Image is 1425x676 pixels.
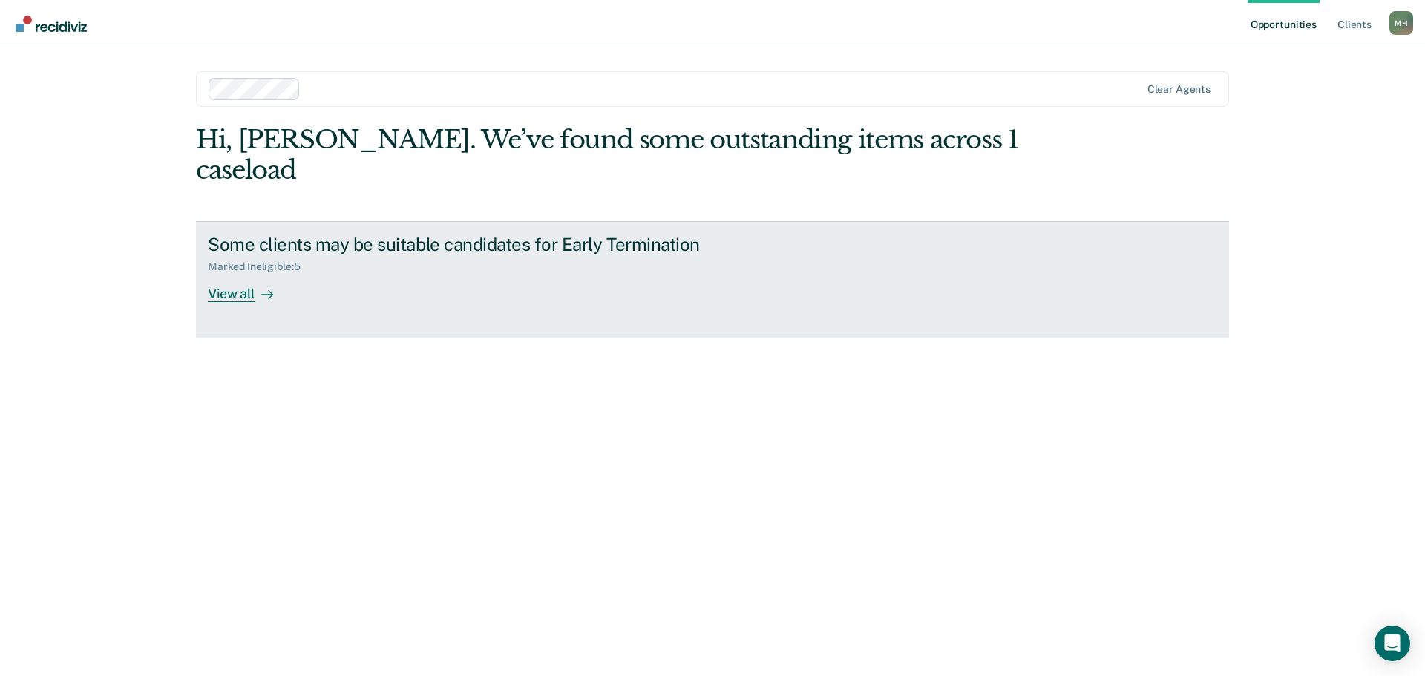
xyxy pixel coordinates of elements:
div: M H [1389,11,1413,35]
div: Clear agents [1147,83,1211,96]
div: Some clients may be suitable candidates for Early Termination [208,234,729,255]
img: Recidiviz [16,16,87,32]
div: Hi, [PERSON_NAME]. We’ve found some outstanding items across 1 caseload [196,125,1023,186]
button: Profile dropdown button [1389,11,1413,35]
div: Open Intercom Messenger [1375,626,1410,661]
div: View all [208,273,291,302]
a: Some clients may be suitable candidates for Early TerminationMarked Ineligible:5View all [196,221,1229,338]
div: Marked Ineligible : 5 [208,260,312,273]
